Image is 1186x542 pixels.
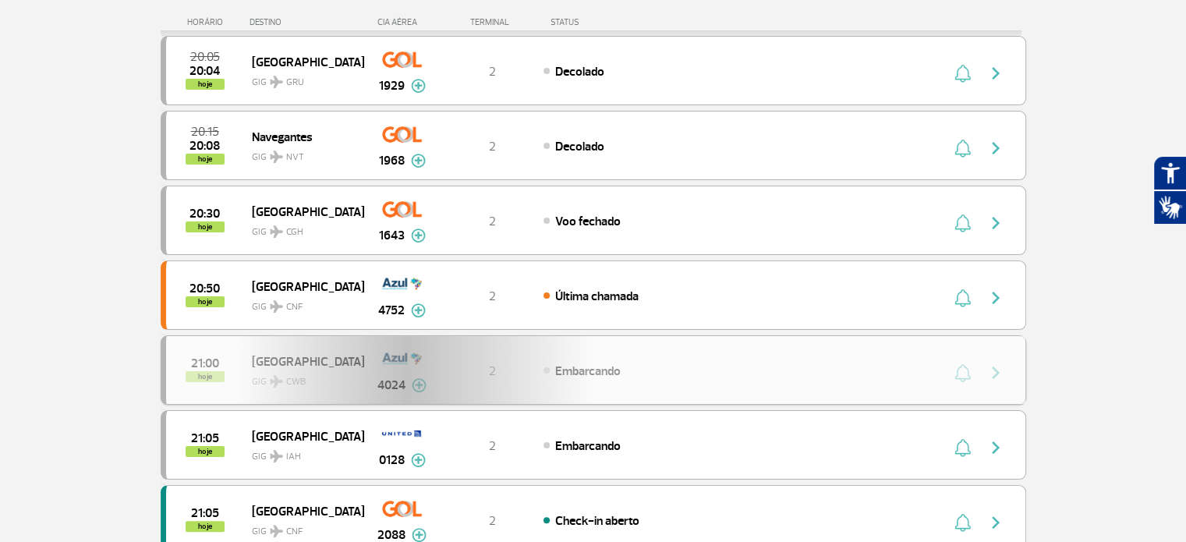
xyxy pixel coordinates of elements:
[186,446,225,457] span: hoje
[489,64,496,80] span: 2
[270,225,283,238] img: destiny_airplane.svg
[954,438,971,457] img: sino-painel-voo.svg
[411,228,426,243] img: mais-info-painel-voo.svg
[1153,156,1186,225] div: Plugin de acessibilidade da Hand Talk.
[555,139,604,154] span: Decolado
[555,289,639,304] span: Última chamada
[954,64,971,83] img: sino-painel-voo.svg
[252,426,352,446] span: [GEOGRAPHIC_DATA]
[270,76,283,88] img: destiny_airplane.svg
[379,451,405,469] span: 0128
[954,289,971,307] img: sino-painel-voo.svg
[252,292,352,314] span: GIG
[986,438,1005,457] img: seta-direita-painel-voo.svg
[986,214,1005,232] img: seta-direita-painel-voo.svg
[286,225,303,239] span: CGH
[378,301,405,320] span: 4752
[441,17,543,27] div: TERMINAL
[411,79,426,93] img: mais-info-painel-voo.svg
[986,64,1005,83] img: seta-direita-painel-voo.svg
[165,17,250,27] div: HORÁRIO
[379,226,405,245] span: 1643
[189,66,220,76] span: 2025-10-01 20:04:20
[489,214,496,229] span: 2
[411,303,426,317] img: mais-info-painel-voo.svg
[286,76,304,90] span: GRU
[252,217,352,239] span: GIG
[186,79,225,90] span: hoje
[186,154,225,165] span: hoje
[543,17,670,27] div: STATUS
[186,221,225,232] span: hoje
[252,516,352,539] span: GIG
[186,296,225,307] span: hoje
[270,525,283,537] img: destiny_airplane.svg
[1153,156,1186,190] button: Abrir recursos assistivos.
[189,140,220,151] span: 2025-10-01 20:08:47
[489,513,496,529] span: 2
[252,142,352,165] span: GIG
[191,433,219,444] span: 2025-10-01 21:05:00
[411,453,426,467] img: mais-info-painel-voo.svg
[986,289,1005,307] img: seta-direita-painel-voo.svg
[412,528,427,542] img: mais-info-painel-voo.svg
[954,214,971,232] img: sino-painel-voo.svg
[489,139,496,154] span: 2
[363,17,441,27] div: CIA AÉREA
[252,276,352,296] span: [GEOGRAPHIC_DATA]
[191,126,219,137] span: 2025-10-01 20:15:00
[270,300,283,313] img: destiny_airplane.svg
[379,76,405,95] span: 1929
[250,17,363,27] div: DESTINO
[286,151,304,165] span: NVT
[189,208,220,219] span: 2025-10-01 20:30:00
[1153,190,1186,225] button: Abrir tradutor de língua de sinais.
[270,450,283,462] img: destiny_airplane.svg
[555,214,621,229] span: Voo fechado
[252,501,352,521] span: [GEOGRAPHIC_DATA]
[190,51,220,62] span: 2025-10-01 20:05:00
[954,513,971,532] img: sino-painel-voo.svg
[555,64,604,80] span: Decolado
[986,513,1005,532] img: seta-direita-painel-voo.svg
[270,151,283,163] img: destiny_airplane.svg
[252,67,352,90] span: GIG
[489,438,496,454] span: 2
[252,126,352,147] span: Navegantes
[186,521,225,532] span: hoje
[252,441,352,464] span: GIG
[189,283,220,294] span: 2025-10-01 20:50:00
[555,513,639,529] span: Check-in aberto
[286,300,303,314] span: CNF
[286,525,303,539] span: CNF
[489,289,496,304] span: 2
[555,438,621,454] span: Embarcando
[252,201,352,221] span: [GEOGRAPHIC_DATA]
[286,450,301,464] span: IAH
[379,151,405,170] span: 1968
[252,51,352,72] span: [GEOGRAPHIC_DATA]
[191,508,219,519] span: 2025-10-01 21:05:00
[954,139,971,158] img: sino-painel-voo.svg
[411,154,426,168] img: mais-info-painel-voo.svg
[986,139,1005,158] img: seta-direita-painel-voo.svg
